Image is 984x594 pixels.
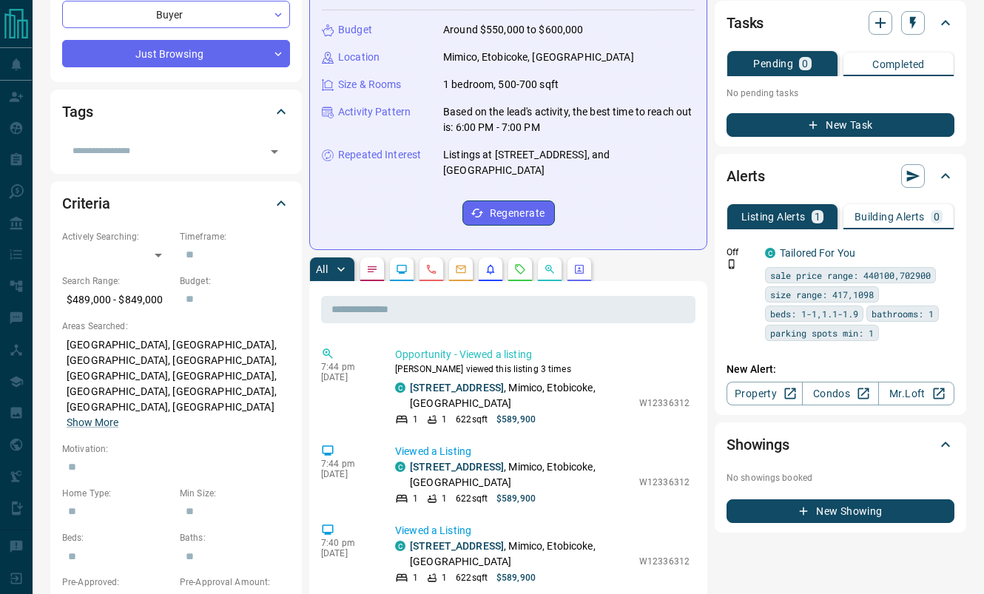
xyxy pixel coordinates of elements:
p: [DATE] [321,469,373,479]
p: Completed [872,59,925,70]
a: Condos [802,382,878,405]
button: Open [264,141,285,162]
p: [GEOGRAPHIC_DATA], [GEOGRAPHIC_DATA], [GEOGRAPHIC_DATA], [GEOGRAPHIC_DATA], [GEOGRAPHIC_DATA], [G... [62,333,290,435]
span: bathrooms: 1 [872,306,934,321]
p: Repeated Interest [338,147,421,163]
button: New Showing [727,499,954,523]
div: Criteria [62,186,290,221]
span: size range: 417,1098 [770,287,874,302]
p: , Mimico, Etobicoke, [GEOGRAPHIC_DATA] [410,539,632,570]
p: W12336312 [639,396,690,410]
button: New Task [727,113,954,137]
p: 622 sqft [456,571,488,584]
p: 1 [815,212,820,222]
p: 0 [934,212,940,222]
p: Actively Searching: [62,230,172,243]
svg: Calls [425,263,437,275]
p: $589,900 [496,413,536,426]
a: Tailored For You [780,247,855,259]
p: All [316,264,328,274]
svg: Listing Alerts [485,263,496,275]
p: [DATE] [321,372,373,382]
svg: Opportunities [544,263,556,275]
div: condos.ca [395,462,405,472]
p: Motivation: [62,442,290,456]
div: Tasks [727,5,954,41]
p: Listing Alerts [741,212,806,222]
h2: Tasks [727,11,764,35]
p: Building Alerts [855,212,925,222]
div: Buyer [62,1,290,28]
div: Showings [727,427,954,462]
p: Baths: [180,531,290,544]
p: , Mimico, Etobicoke, [GEOGRAPHIC_DATA] [410,380,632,411]
div: condos.ca [395,541,405,551]
a: [STREET_ADDRESS] [410,461,504,473]
p: Home Type: [62,487,172,500]
p: Viewed a Listing [395,523,690,539]
p: W12336312 [639,476,690,489]
p: 1 [442,492,447,505]
button: Regenerate [462,200,555,226]
p: Activity Pattern [338,104,411,120]
p: No pending tasks [727,82,954,104]
p: Mimico, Etobicoke, [GEOGRAPHIC_DATA] [443,50,634,65]
p: Min Size: [180,487,290,500]
p: Pre-Approved: [62,576,172,589]
p: [PERSON_NAME] viewed this listing 3 times [395,362,690,376]
p: [DATE] [321,548,373,558]
p: 1 [442,571,447,584]
p: 7:44 pm [321,362,373,372]
h2: Tags [62,100,92,124]
svg: Lead Browsing Activity [396,263,408,275]
p: Areas Searched: [62,320,290,333]
p: Viewed a Listing [395,444,690,459]
p: Pending [753,58,793,69]
p: Pre-Approval Amount: [180,576,290,589]
p: Listings at [STREET_ADDRESS], and [GEOGRAPHIC_DATA] [443,147,695,178]
p: Budget [338,22,372,38]
p: Budget: [180,274,290,288]
p: Opportunity - Viewed a listing [395,347,690,362]
div: Tags [62,94,290,129]
p: $589,900 [496,571,536,584]
svg: Notes [366,263,378,275]
div: Just Browsing [62,40,290,67]
p: 1 [442,413,447,426]
p: Based on the lead's activity, the best time to reach out is: 6:00 PM - 7:00 PM [443,104,695,135]
p: 1 bedroom, 500-700 sqft [443,77,559,92]
p: 1 [413,413,418,426]
div: Alerts [727,158,954,194]
svg: Agent Actions [573,263,585,275]
p: Around $550,000 to $600,000 [443,22,584,38]
p: 622 sqft [456,413,488,426]
p: Location [338,50,380,65]
span: beds: 1-1,1.1-1.9 [770,306,858,321]
svg: Emails [455,263,467,275]
h2: Criteria [62,192,110,215]
p: Size & Rooms [338,77,402,92]
a: Mr.Loft [878,382,954,405]
h2: Showings [727,433,789,456]
span: parking spots min: 1 [770,325,874,340]
p: Beds: [62,531,172,544]
p: 1 [413,492,418,505]
svg: Requests [514,263,526,275]
p: 0 [802,58,808,69]
p: 622 sqft [456,492,488,505]
p: W12336312 [639,555,690,568]
p: Search Range: [62,274,172,288]
p: , Mimico, Etobicoke, [GEOGRAPHIC_DATA] [410,459,632,490]
p: 7:44 pm [321,459,373,469]
div: condos.ca [765,248,775,258]
svg: Push Notification Only [727,259,737,269]
p: $589,900 [496,492,536,505]
a: [STREET_ADDRESS] [410,382,504,394]
p: Timeframe: [180,230,290,243]
a: Property [727,382,803,405]
span: sale price range: 440100,702900 [770,268,931,283]
p: Off [727,246,756,259]
button: Show More [67,415,118,431]
a: [STREET_ADDRESS] [410,540,504,552]
p: 1 [413,571,418,584]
